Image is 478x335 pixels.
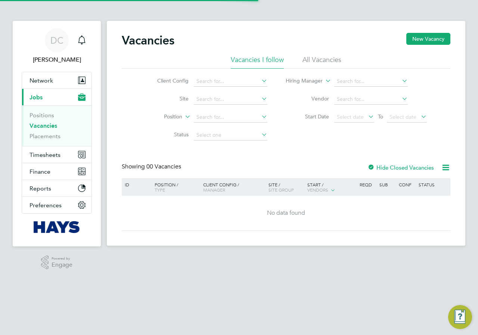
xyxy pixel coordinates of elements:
span: To [376,112,385,121]
label: Hide Closed Vacancies [367,164,434,171]
span: Engage [52,262,72,268]
a: Positions [30,112,54,119]
span: Jobs [30,94,43,101]
label: Vendor [286,95,329,102]
div: Sub [378,178,397,191]
span: Select date [389,114,416,120]
input: Search for... [334,76,408,87]
input: Search for... [194,112,267,122]
span: Vendors [307,187,328,193]
span: Timesheets [30,151,60,158]
span: Network [30,77,53,84]
input: Search for... [194,94,267,105]
button: Timesheets [22,146,91,163]
a: Go to home page [22,221,92,233]
label: Position [139,113,182,121]
span: Site Group [269,187,294,193]
span: DC [50,35,63,45]
a: Powered byEngage [41,255,73,270]
label: Status [146,131,189,138]
button: Preferences [22,197,91,213]
label: Site [146,95,189,102]
div: Position / [149,178,201,196]
span: 00 Vacancies [146,163,181,170]
input: Search for... [194,76,267,87]
span: Preferences [30,202,62,209]
button: New Vacancy [406,33,450,45]
span: Finance [30,168,50,175]
div: No data found [123,209,449,217]
div: Showing [122,163,183,171]
div: Status [417,178,449,191]
div: Conf [397,178,416,191]
div: Start / [305,178,358,197]
span: Reports [30,185,51,192]
div: Site / [267,178,306,196]
li: Vacancies I follow [231,55,284,69]
button: Network [22,72,91,89]
span: Select date [337,114,364,120]
h2: Vacancies [122,33,174,48]
div: Client Config / [201,178,267,196]
button: Engage Resource Center [448,305,472,329]
label: Start Date [286,113,329,120]
span: Danielle Croombs [22,55,92,64]
button: Reports [22,180,91,196]
nav: Main navigation [13,21,101,246]
a: DC[PERSON_NAME] [22,28,92,64]
button: Finance [22,163,91,180]
span: Powered by [52,255,72,262]
button: Jobs [22,89,91,105]
label: Client Config [146,77,189,84]
span: Type [155,187,165,193]
div: Jobs [22,105,91,146]
input: Search for... [334,94,408,105]
a: Placements [30,133,60,140]
span: Manager [203,187,225,193]
input: Select one [194,130,267,140]
div: ID [123,178,149,191]
div: Reqd [358,178,377,191]
img: hays-logo-retina.png [34,221,80,233]
a: Vacancies [30,122,57,129]
li: All Vacancies [302,55,341,69]
label: Hiring Manager [280,77,323,85]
